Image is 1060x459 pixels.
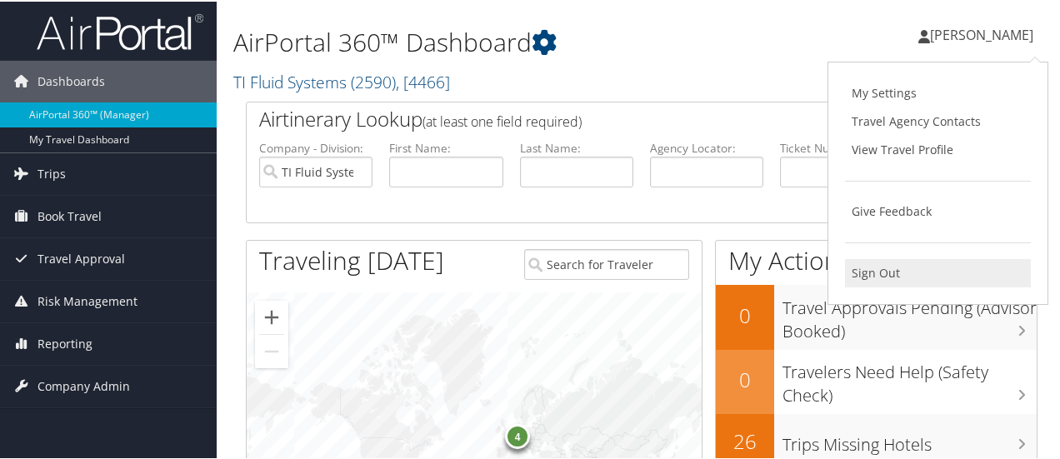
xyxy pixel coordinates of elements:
[716,300,774,328] h2: 0
[845,134,1031,162] a: View Travel Profile
[233,23,777,58] h1: AirPortal 360™ Dashboard
[782,287,1037,342] h3: Travel Approvals Pending (Advisor Booked)
[930,24,1033,42] span: [PERSON_NAME]
[259,103,958,132] h2: Airtinerary Lookup
[259,242,444,277] h1: Traveling [DATE]
[37,322,92,363] span: Reporting
[845,106,1031,134] a: Travel Agency Contacts
[37,194,102,236] span: Book Travel
[716,242,1037,277] h1: My Action Items
[37,237,125,278] span: Travel Approval
[782,351,1037,406] h3: Travelers Need Help (Safety Check)
[716,348,1037,412] a: 0Travelers Need Help (Safety Check)
[520,138,633,155] label: Last Name:
[918,8,1050,58] a: [PERSON_NAME]
[255,299,288,332] button: Zoom in
[505,422,530,447] div: 4
[422,111,582,129] span: (at least one field required)
[259,138,372,155] label: Company - Division:
[37,364,130,406] span: Company Admin
[716,283,1037,347] a: 0Travel Approvals Pending (Advisor Booked)
[524,247,688,278] input: Search for Traveler
[845,77,1031,106] a: My Settings
[780,138,893,155] label: Ticket Number:
[389,138,502,155] label: First Name:
[650,138,763,155] label: Agency Locator:
[37,279,137,321] span: Risk Management
[396,69,450,92] span: , [ 4466 ]
[716,364,774,392] h2: 0
[351,69,396,92] span: ( 2590 )
[37,152,66,193] span: Trips
[37,59,105,101] span: Dashboards
[845,196,1031,224] a: Give Feedback
[845,257,1031,286] a: Sign Out
[782,423,1037,455] h3: Trips Missing Hotels
[716,426,774,454] h2: 26
[255,333,288,367] button: Zoom out
[233,69,450,92] a: TI Fluid Systems
[37,11,203,50] img: airportal-logo.png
